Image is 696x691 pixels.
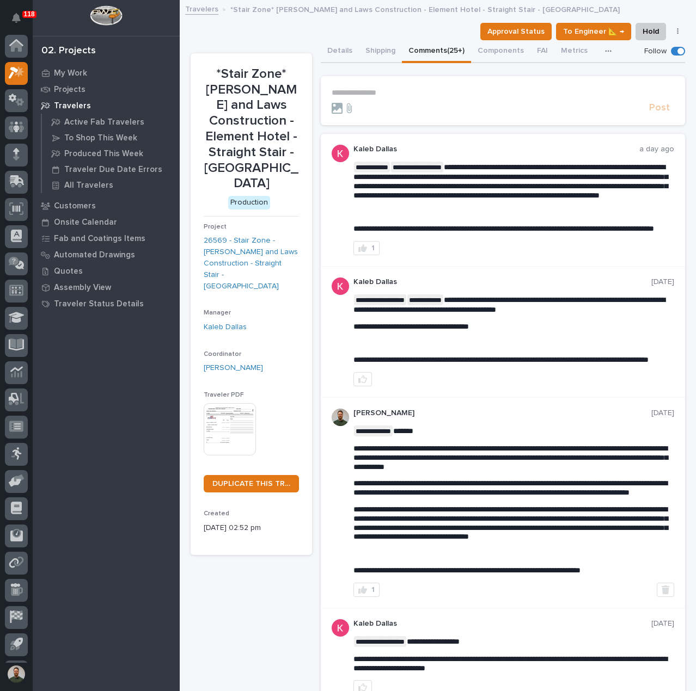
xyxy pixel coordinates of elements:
[332,409,349,426] img: AATXAJw4slNr5ea0WduZQVIpKGhdapBAGQ9xVsOeEvl5=s96-c
[204,510,229,517] span: Created
[64,181,113,190] p: All Travelers
[353,145,639,154] p: Kaleb Dallas
[90,5,122,26] img: Workspace Logo
[33,230,180,246] a: Fab and Coatings Items
[554,40,594,63] button: Metrics
[651,619,674,628] p: [DATE]
[332,277,349,295] img: ACg8ocJFQJZtOpq0mXhEl6L5cbQXDkmdPAf0fdoBPnlMfqfX=s96-c
[651,409,674,418] p: [DATE]
[204,351,241,357] span: Coordinator
[54,250,135,260] p: Automated Drawings
[204,392,244,398] span: Traveler PDF
[643,25,659,38] span: Hold
[371,244,375,252] div: 1
[651,277,674,287] p: [DATE]
[54,267,83,276] p: Quotes
[563,25,624,38] span: To Engineer 📐 →
[353,409,651,418] p: [PERSON_NAME]
[54,101,91,111] p: Travelers
[353,619,651,628] p: Kaleb Dallas
[5,663,28,686] button: users-avatar
[54,299,144,309] p: Traveler Status Details
[33,263,180,279] a: Quotes
[33,81,180,97] a: Projects
[54,283,111,293] p: Assembly View
[42,130,180,145] a: To Shop This Week
[54,201,96,211] p: Customers
[185,2,218,15] a: Travelers
[33,295,180,312] a: Traveler Status Details
[54,85,86,95] p: Projects
[359,40,402,63] button: Shipping
[33,246,180,263] a: Automated Drawings
[33,214,180,230] a: Onsite Calendar
[644,47,667,56] p: Follow
[5,7,28,29] button: Notifications
[530,40,554,63] button: FAI
[321,40,359,63] button: Details
[33,97,180,114] a: Travelers
[487,25,545,38] span: Approval Status
[64,165,162,175] p: Traveler Due Date Errors
[64,149,143,159] p: Produced This Week
[24,10,35,18] p: 118
[639,145,674,154] p: a day ago
[42,146,180,161] a: Produced This Week
[54,218,117,227] p: Onsite Calendar
[353,372,372,386] button: like this post
[41,45,96,57] div: 02. Projects
[204,66,299,192] p: *Stair Zone* [PERSON_NAME] and Laws Construction - Element Hotel - Straight Stair - [GEOGRAPHIC_D...
[204,522,299,534] p: [DATE] 02:52 pm
[33,279,180,295] a: Assembly View
[14,13,28,30] div: Notifications118
[471,40,530,63] button: Components
[230,3,620,15] p: *Stair Zone* [PERSON_NAME] and Laws Construction - Element Hotel - Straight Stair - [GEOGRAPHIC_D...
[636,23,666,40] button: Hold
[42,114,180,129] a: Active Fab Travelers
[212,480,290,488] span: DUPLICATE THIS TRAVELER
[657,583,674,597] button: Delete post
[480,23,552,40] button: Approval Status
[42,177,180,193] a: All Travelers
[556,23,631,40] button: To Engineer 📐 →
[228,196,270,209] div: Production
[332,145,349,162] img: ACg8ocJFQJZtOpq0mXhEl6L5cbQXDkmdPAf0fdoBPnlMfqfX=s96-c
[33,198,180,214] a: Customers
[64,133,137,143] p: To Shop This Week
[42,162,180,177] a: Traveler Due Date Errors
[353,583,380,597] button: 1
[649,102,670,114] span: Post
[204,475,299,492] a: DUPLICATE THIS TRAVELER
[204,362,263,374] a: [PERSON_NAME]
[33,65,180,81] a: My Work
[332,619,349,637] img: ACg8ocJFQJZtOpq0mXhEl6L5cbQXDkmdPAf0fdoBPnlMfqfX=s96-c
[204,322,247,333] a: Kaleb Dallas
[645,102,674,114] button: Post
[204,235,299,292] a: 26569 - Stair Zone - [PERSON_NAME] and Laws Construction - Straight Stair - [GEOGRAPHIC_DATA]
[54,234,145,244] p: Fab and Coatings Items
[54,69,87,78] p: My Work
[64,118,144,127] p: Active Fab Travelers
[204,310,231,316] span: Manager
[204,224,227,230] span: Project
[353,277,651,287] p: Kaleb Dallas
[371,586,375,594] div: 1
[353,241,380,255] button: 1
[402,40,471,63] button: Comments (25+)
